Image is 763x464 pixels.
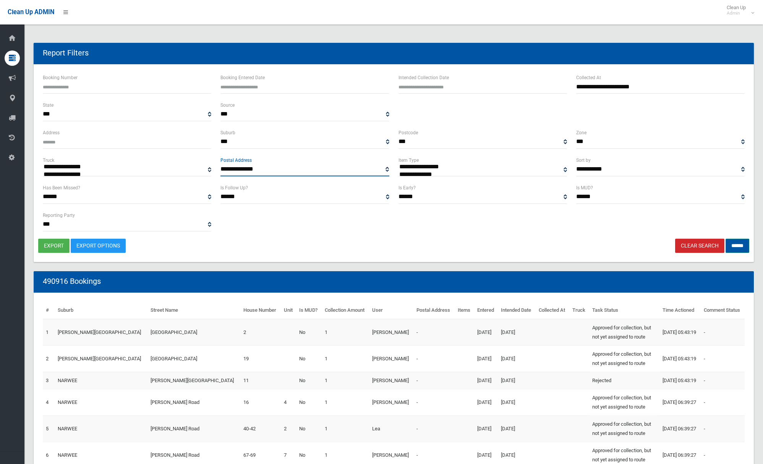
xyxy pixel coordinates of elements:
[281,302,296,319] th: Unit
[55,415,147,442] td: NARWEE
[659,415,701,442] td: [DATE] 06:39:27
[413,415,455,442] td: -
[701,302,745,319] th: Comment Status
[369,319,413,346] td: [PERSON_NAME]
[569,302,589,319] th: Truck
[474,345,498,372] td: [DATE]
[296,302,321,319] th: Is MUD?
[46,399,49,405] a: 4
[369,372,413,389] td: [PERSON_NAME]
[296,345,321,372] td: No
[240,345,281,372] td: 19
[322,345,369,372] td: 1
[322,389,369,415] td: 1
[369,345,413,372] td: [PERSON_NAME]
[322,372,369,389] td: 1
[296,319,321,346] td: No
[8,8,54,16] span: Clean Up ADMIN
[147,302,240,319] th: Street Name
[589,415,659,442] td: Approved for collection, but not yet assigned to route
[727,10,746,16] small: Admin
[455,302,474,319] th: Items
[659,319,701,346] td: [DATE] 05:43:19
[701,389,745,415] td: -
[240,372,281,389] td: 11
[413,372,455,389] td: -
[474,302,498,319] th: Entered
[701,345,745,372] td: -
[46,452,49,458] a: 6
[322,415,369,442] td: 1
[55,319,147,346] td: [PERSON_NAME][GEOGRAPHIC_DATA]
[399,73,449,82] label: Intended Collection Date
[46,356,49,361] a: 2
[498,319,536,346] td: [DATE]
[589,319,659,346] td: Approved for collection, but not yet assigned to route
[322,302,369,319] th: Collection Amount
[147,415,240,442] td: [PERSON_NAME] Road
[240,389,281,415] td: 16
[498,389,536,415] td: [DATE]
[43,73,78,82] label: Booking Number
[34,274,110,289] header: 490916 Bookings
[474,319,498,346] td: [DATE]
[46,378,49,383] a: 3
[369,302,413,319] th: User
[46,329,49,335] a: 1
[701,319,745,346] td: -
[413,345,455,372] td: -
[659,345,701,372] td: [DATE] 05:43:19
[43,129,60,137] label: Address
[701,415,745,442] td: -
[281,415,296,442] td: 2
[701,372,745,389] td: -
[296,389,321,415] td: No
[498,415,536,442] td: [DATE]
[369,415,413,442] td: Lea
[589,389,659,415] td: Approved for collection, but not yet assigned to route
[413,302,455,319] th: Postal Address
[498,345,536,372] td: [DATE]
[147,372,240,389] td: [PERSON_NAME][GEOGRAPHIC_DATA]
[240,415,281,442] td: 40-42
[498,372,536,389] td: [DATE]
[659,302,701,319] th: Time Actioned
[55,345,147,372] td: [PERSON_NAME][GEOGRAPHIC_DATA]
[240,319,281,346] td: 2
[55,372,147,389] td: NARWEE
[576,73,601,82] label: Collected At
[413,319,455,346] td: -
[474,415,498,442] td: [DATE]
[38,239,70,253] button: export
[43,302,55,319] th: #
[55,389,147,415] td: NARWEE
[296,415,321,442] td: No
[723,5,753,16] span: Clean Up
[147,319,240,346] td: [GEOGRAPHIC_DATA]
[147,345,240,372] td: [GEOGRAPHIC_DATA]
[240,302,281,319] th: House Number
[413,389,455,415] td: -
[281,389,296,415] td: 4
[34,46,98,60] header: Report Filters
[474,389,498,415] td: [DATE]
[498,302,536,319] th: Intended Date
[399,156,419,164] label: Item Type
[589,345,659,372] td: Approved for collection, but not yet assigned to route
[71,239,126,253] a: Export Options
[589,372,659,389] td: Rejected
[659,389,701,415] td: [DATE] 06:39:27
[589,302,659,319] th: Task Status
[369,389,413,415] td: [PERSON_NAME]
[147,389,240,415] td: [PERSON_NAME] Road
[43,156,54,164] label: Truck
[220,73,265,82] label: Booking Entered Date
[46,426,49,431] a: 5
[536,302,569,319] th: Collected At
[675,239,724,253] a: Clear Search
[322,319,369,346] td: 1
[659,372,701,389] td: [DATE] 05:43:19
[474,372,498,389] td: [DATE]
[296,372,321,389] td: No
[55,302,147,319] th: Suburb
